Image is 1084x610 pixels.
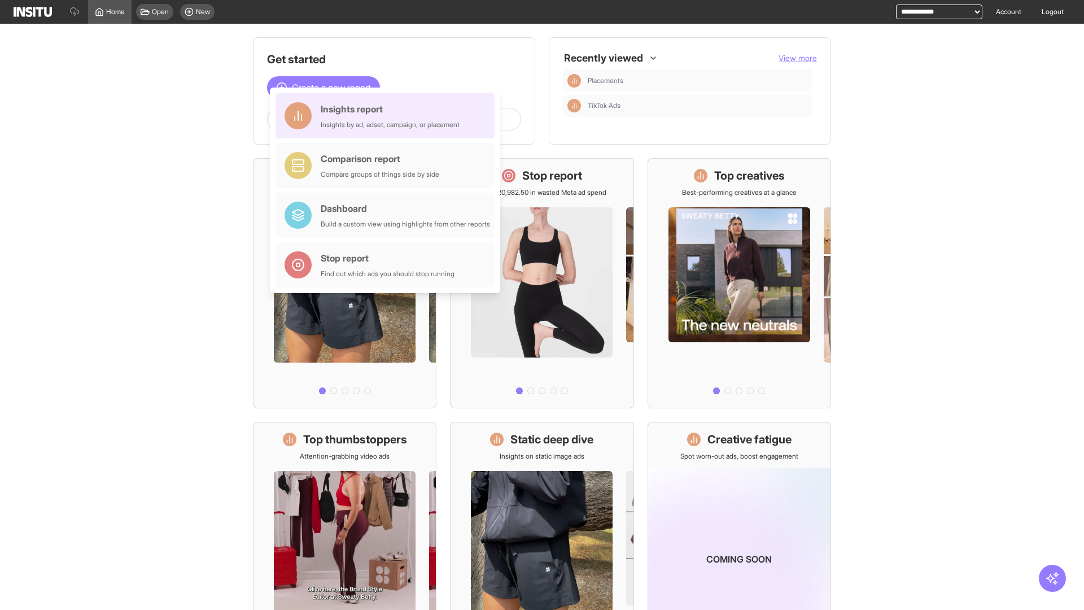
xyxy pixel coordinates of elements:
[321,120,460,129] div: Insights by ad, adset, campaign, or placement
[321,220,490,229] div: Build a custom view using highlights from other reports
[321,269,454,278] div: Find out which ads you should stop running
[300,452,390,461] p: Attention-grabbing video ads
[588,101,808,110] span: TikTok Ads
[450,158,633,408] a: Stop reportSave £20,982.50 in wasted Meta ad spend
[106,7,125,16] span: Home
[500,452,584,461] p: Insights on static image ads
[510,432,593,447] h1: Static deep dive
[267,51,521,67] h1: Get started
[588,76,623,85] span: Placements
[321,202,490,215] div: Dashboard
[321,102,460,116] div: Insights report
[682,188,797,197] p: Best-performing creatives at a glance
[14,7,52,17] img: Logo
[588,76,808,85] span: Placements
[303,432,407,447] h1: Top thumbstoppers
[567,99,581,112] div: Insights
[292,81,371,94] span: Create a new report
[477,188,606,197] p: Save £20,982.50 in wasted Meta ad spend
[321,152,439,165] div: Comparison report
[196,7,210,16] span: New
[588,101,620,110] span: TikTok Ads
[779,53,817,64] button: View more
[267,76,380,99] button: Create a new report
[522,168,582,184] h1: Stop report
[152,7,169,16] span: Open
[648,158,831,408] a: Top creativesBest-performing creatives at a glance
[567,74,581,88] div: Insights
[321,251,454,265] div: Stop report
[779,53,817,63] span: View more
[253,158,436,408] a: What's live nowSee all active ads instantly
[321,170,439,179] div: Compare groups of things side by side
[714,168,785,184] h1: Top creatives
